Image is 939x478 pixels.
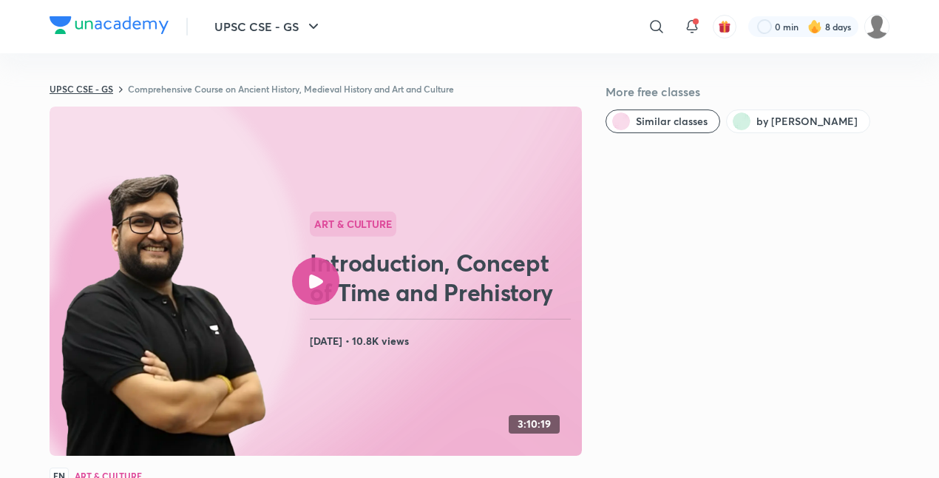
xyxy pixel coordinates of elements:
button: by Abhishek Mishra [726,110,870,133]
h4: [DATE] • 10.8K views [310,331,576,351]
img: avatar [718,20,731,33]
img: Company Logo [50,16,169,34]
h5: More free classes [606,83,889,101]
button: UPSC CSE - GS [206,12,331,41]
img: Akhila [864,14,889,39]
a: Company Logo [50,16,169,38]
h2: Introduction, Concept of Time and Prehistory [310,248,576,307]
span: by Abhishek Mishra [756,114,858,129]
h4: 3:10:19 [518,418,551,431]
button: avatar [713,15,736,38]
a: Comprehensive Course on Ancient History, Medieval History and Art and Culture [128,83,454,95]
span: Similar classes [636,114,708,129]
button: Similar classes [606,110,720,133]
a: UPSC CSE - GS [50,83,113,95]
img: streak [807,19,822,34]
